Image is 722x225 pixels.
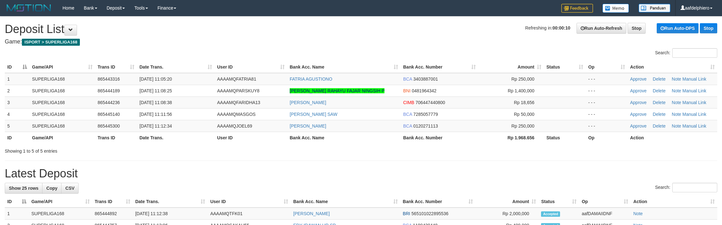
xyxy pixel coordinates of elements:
[5,120,29,132] td: 5
[525,25,570,30] span: Refreshing in:
[5,3,53,13] img: MOTION_logo.png
[682,88,706,93] a: Manual Link
[403,211,410,216] span: BRI
[287,61,401,73] th: Bank Acc. Name: activate to sort column ascending
[98,76,120,82] span: 865443316
[403,112,412,117] span: BCA
[290,100,326,105] a: [PERSON_NAME]
[586,61,628,73] th: Op: activate to sort column ascending
[552,25,570,30] strong: 00:00:10
[475,196,539,208] th: Amount: activate to sort column ascending
[29,61,95,73] th: Game/API: activate to sort column ascending
[5,145,296,154] div: Showing 1 to 5 of 5 entries
[5,61,29,73] th: ID: activate to sort column descending
[5,167,717,180] h1: Latest Deposit
[538,196,579,208] th: Status: activate to sort column ascending
[478,61,544,73] th: Amount: activate to sort column ascending
[653,88,666,93] a: Delete
[5,132,29,143] th: ID
[403,123,412,129] span: BCA
[412,88,436,93] span: Copy 0481964342 to clipboard
[657,23,699,33] a: Run Auto-DPS
[403,88,410,93] span: BNI
[5,208,29,220] td: 1
[579,196,631,208] th: Op: activate to sort column ascending
[29,132,95,143] th: Game/API
[416,100,445,105] span: Copy 706447440800 to clipboard
[208,208,291,220] td: AAAAMQTFK01
[508,88,534,93] span: Rp 1,400,000
[29,196,92,208] th: Game/API: activate to sort column ascending
[628,61,717,73] th: Action: activate to sort column ascending
[9,186,38,191] span: Show 25 rows
[478,132,544,143] th: Rp 1.968.656
[98,88,120,93] span: 865444189
[139,88,172,93] span: [DATE] 11:08:25
[413,112,438,117] span: Copy 7285057779 to clipboard
[401,61,478,73] th: Bank Acc. Number: activate to sort column ascending
[631,196,717,208] th: Action: activate to sort column ascending
[46,186,57,191] span: Copy
[630,76,647,82] a: Approve
[98,123,120,129] span: 865445300
[92,208,133,220] td: 865444892
[655,183,717,192] label: Search:
[92,196,133,208] th: Trans ID: activate to sort column ascending
[655,48,717,58] label: Search:
[290,88,384,93] a: [PERSON_NAME] RAHAYU FAJAR NINGSIH P
[291,196,400,208] th: Bank Acc. Name: activate to sort column ascending
[586,85,628,96] td: - - -
[139,76,172,82] span: [DATE] 11:05:20
[586,73,628,85] td: - - -
[5,96,29,108] td: 3
[603,4,629,13] img: Button%20Memo.svg
[672,183,717,192] input: Search:
[403,100,414,105] span: CIMB
[42,183,61,194] a: Copy
[672,100,681,105] a: Note
[544,61,586,73] th: Status: activate to sort column ascending
[29,85,95,96] td: SUPERLIGA168
[630,123,647,129] a: Approve
[95,132,137,143] th: Trans ID
[700,23,717,33] a: Stop
[5,73,29,85] td: 1
[215,132,287,143] th: User ID
[413,76,438,82] span: Copy 3403887001 to clipboard
[514,100,534,105] span: Rp 18,656
[65,186,74,191] span: CSV
[217,100,260,105] span: AAAAMQFARIDHA13
[29,120,95,132] td: SUPERLIGA168
[401,132,478,143] th: Bank Acc. Number
[290,76,332,82] a: FATRIA AGUSTIONO
[653,76,666,82] a: Delete
[139,123,172,129] span: [DATE] 11:12:34
[586,120,628,132] td: - - -
[586,96,628,108] td: - - -
[208,196,291,208] th: User ID: activate to sort column ascending
[653,123,666,129] a: Delete
[411,211,448,216] span: Copy 565101022895536 to clipboard
[287,132,401,143] th: Bank Acc. Name
[29,96,95,108] td: SUPERLIGA168
[29,208,92,220] td: SUPERLIGA168
[137,61,215,73] th: Date Trans.: activate to sort column ascending
[137,132,215,143] th: Date Trans.
[512,76,534,82] span: Rp 250,000
[217,76,256,82] span: AAAAMQFATRIA81
[672,88,681,93] a: Note
[290,123,326,129] a: [PERSON_NAME]
[672,76,681,82] a: Note
[290,112,337,117] a: [PERSON_NAME] SAW
[682,123,706,129] a: Manual Link
[217,88,260,93] span: AAAAMQPARSKUY8
[139,112,172,117] span: [DATE] 11:11:56
[633,211,643,216] a: Note
[682,112,706,117] a: Manual Link
[653,100,666,105] a: Delete
[579,208,631,220] td: aafDAMAIIDNF
[672,123,681,129] a: Note
[133,208,208,220] td: [DATE] 11:12:38
[139,100,172,105] span: [DATE] 11:08:38
[217,123,252,129] span: AAAAMQJOEL69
